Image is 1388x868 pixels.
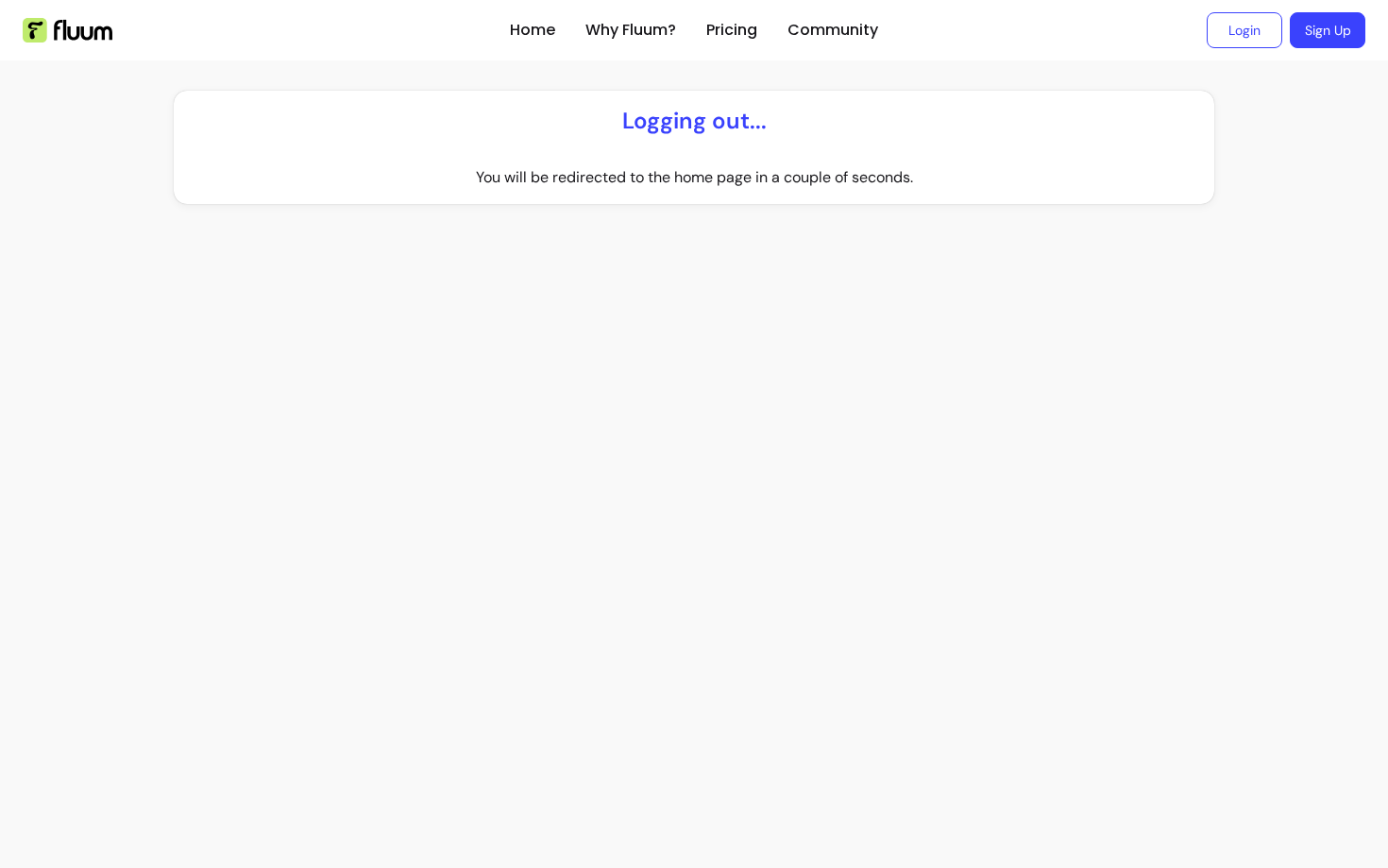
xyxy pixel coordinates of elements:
a: Community [787,19,878,42]
a: Pricing [706,19,757,42]
p: Logging out... [622,106,767,136]
a: Sign Up [1290,12,1365,48]
p: You will be redirected to the home page in a couple of seconds. [476,166,913,189]
a: Why Fluum? [585,19,676,42]
a: Home [510,19,555,42]
a: Login [1207,12,1282,48]
img: Fluum Logo [23,18,112,43]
